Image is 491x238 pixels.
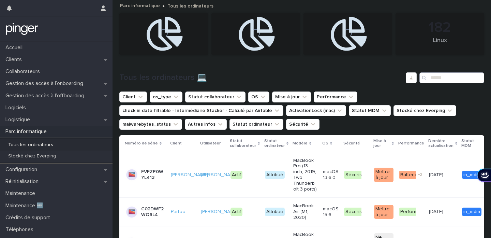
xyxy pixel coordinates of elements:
[185,119,227,130] button: Autres infos
[3,68,45,75] p: Collaborateurs
[462,208,481,216] div: in_mdm
[418,173,422,177] span: + 2
[248,92,269,102] button: OS
[119,105,283,116] button: check in date filtrable - Intermédiaire Stacker - Calculé par Airtable
[170,140,182,147] p: Client
[3,104,31,111] p: Logiciels
[344,171,366,179] div: Sécurisé
[314,92,357,102] button: Performance
[3,56,27,63] p: Clients
[407,37,473,51] div: Linux
[323,169,339,181] p: macOS 13.6.0
[119,92,147,102] button: Client
[349,105,391,116] button: Statut MDM
[374,205,393,219] div: Mettre à jour
[3,202,49,209] p: Maintenance 🆕
[3,93,90,99] p: Gestion des accès à l’offboarding
[3,116,35,123] p: Logistique
[125,140,158,147] p: Numéro de série
[230,208,242,216] div: Actif
[200,140,221,147] p: Utilisateur
[141,169,165,181] p: FVFZP0WYL413
[374,168,393,182] div: Mettre à jour
[398,140,424,147] p: Performance
[167,2,213,9] p: Tous les ordinateurs
[141,206,165,218] p: C02DWF2WQ6L4
[429,208,445,215] p: [DATE]
[373,137,390,150] p: Mise à jour
[120,1,160,9] a: Parc informatique
[344,208,366,216] div: Sécurisé
[119,119,182,130] button: malwarebytes_status
[264,137,285,150] p: Statut ordinateur
[3,80,89,87] p: Gestion des accès à l’onboarding
[407,19,473,36] div: 182
[185,92,245,102] button: Statut collaborateur
[272,92,311,102] button: Mise à jour
[323,206,339,218] p: macOS 15.6
[265,208,285,216] div: Attribué
[293,158,317,192] p: MacBook Pro (13-inch, 2019, Two Thunderbolt 3 ports)
[3,214,56,221] p: Crédits de support
[201,209,238,215] a: [PERSON_NAME]
[3,226,39,233] p: Téléphones
[230,137,256,150] p: Statut collaborateur
[3,153,61,159] p: Stocké chez Everping
[293,203,317,220] p: MacBook Air (M1, 2020)
[3,142,59,148] p: Tous les ordinateurs
[399,208,426,216] div: Performant
[150,92,182,102] button: os_type
[3,44,28,51] p: Accueil
[343,140,360,147] p: Sécurité
[3,128,52,135] p: Parc informatique
[429,171,445,178] p: [DATE]
[462,171,481,179] div: in_mdm
[230,171,242,179] div: Actif
[428,137,453,150] p: Dernière actualisation
[3,166,43,173] p: Configuration
[419,72,484,83] input: Search
[461,137,483,150] p: Statut MDM
[5,22,39,36] img: mTgBEunGTSyRkCgitkcU
[201,172,238,178] a: [PERSON_NAME]
[3,190,41,197] p: Maintenance
[171,209,185,215] a: Partoo
[286,105,346,116] button: ActivationLock (mac)
[399,171,419,179] div: Batterie
[286,119,319,130] button: Sécurité
[322,140,328,147] p: OS
[265,171,285,179] div: Attribué
[393,105,456,116] button: Stocké chez Everping
[3,178,44,185] p: Réinitialisation
[293,140,308,147] p: Modèle
[119,73,403,83] h1: Tous les ordinateurs 💻
[171,172,208,178] a: [PERSON_NAME]
[229,119,283,130] button: Statut ordinateur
